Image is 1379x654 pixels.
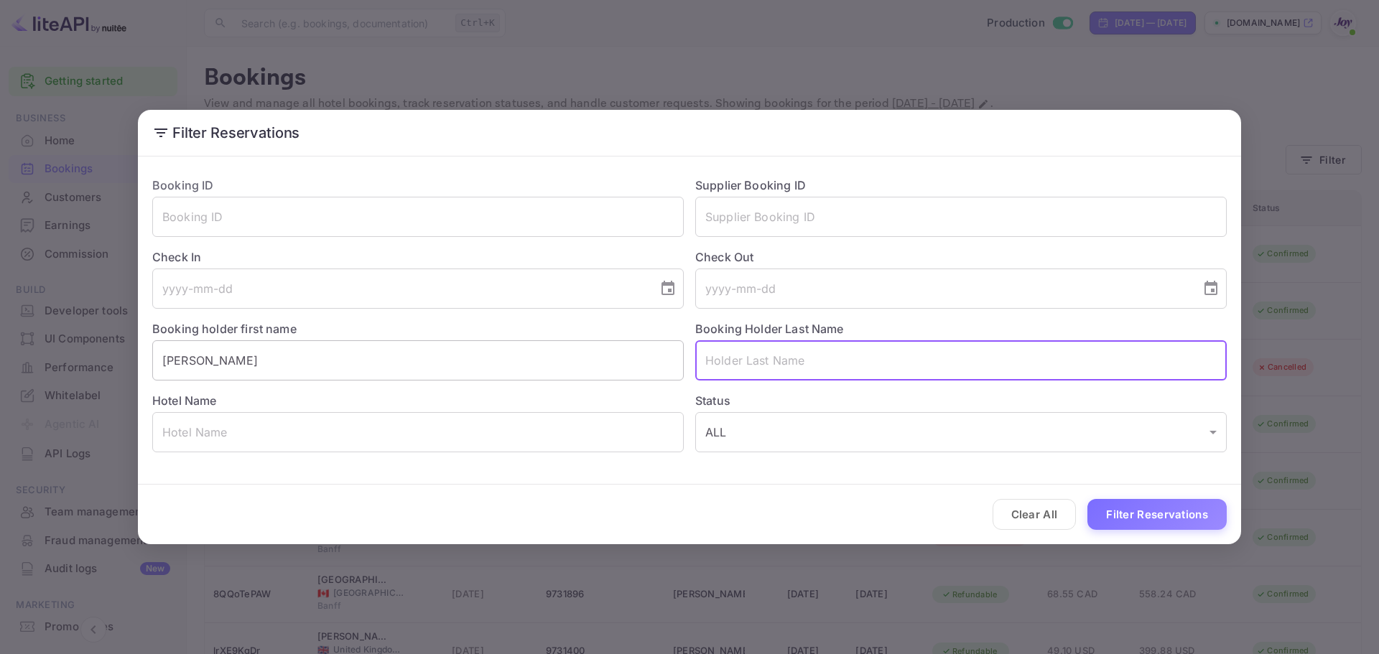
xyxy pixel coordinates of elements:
[695,248,1227,266] label: Check Out
[1197,274,1225,303] button: Choose date
[993,499,1077,530] button: Clear All
[152,412,684,452] input: Hotel Name
[152,393,217,408] label: Hotel Name
[695,268,1191,309] input: yyyy-mm-dd
[695,322,844,336] label: Booking Holder Last Name
[695,340,1227,380] input: Holder Last Name
[695,412,1227,452] div: ALL
[152,340,684,380] input: Holder First Name
[138,110,1241,156] h2: Filter Reservations
[695,178,806,192] label: Supplier Booking ID
[152,248,684,266] label: Check In
[695,197,1227,237] input: Supplier Booking ID
[152,178,214,192] label: Booking ID
[152,268,648,309] input: yyyy-mm-dd
[654,274,682,303] button: Choose date
[1087,499,1227,530] button: Filter Reservations
[152,322,297,336] label: Booking holder first name
[152,197,684,237] input: Booking ID
[695,392,1227,409] label: Status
